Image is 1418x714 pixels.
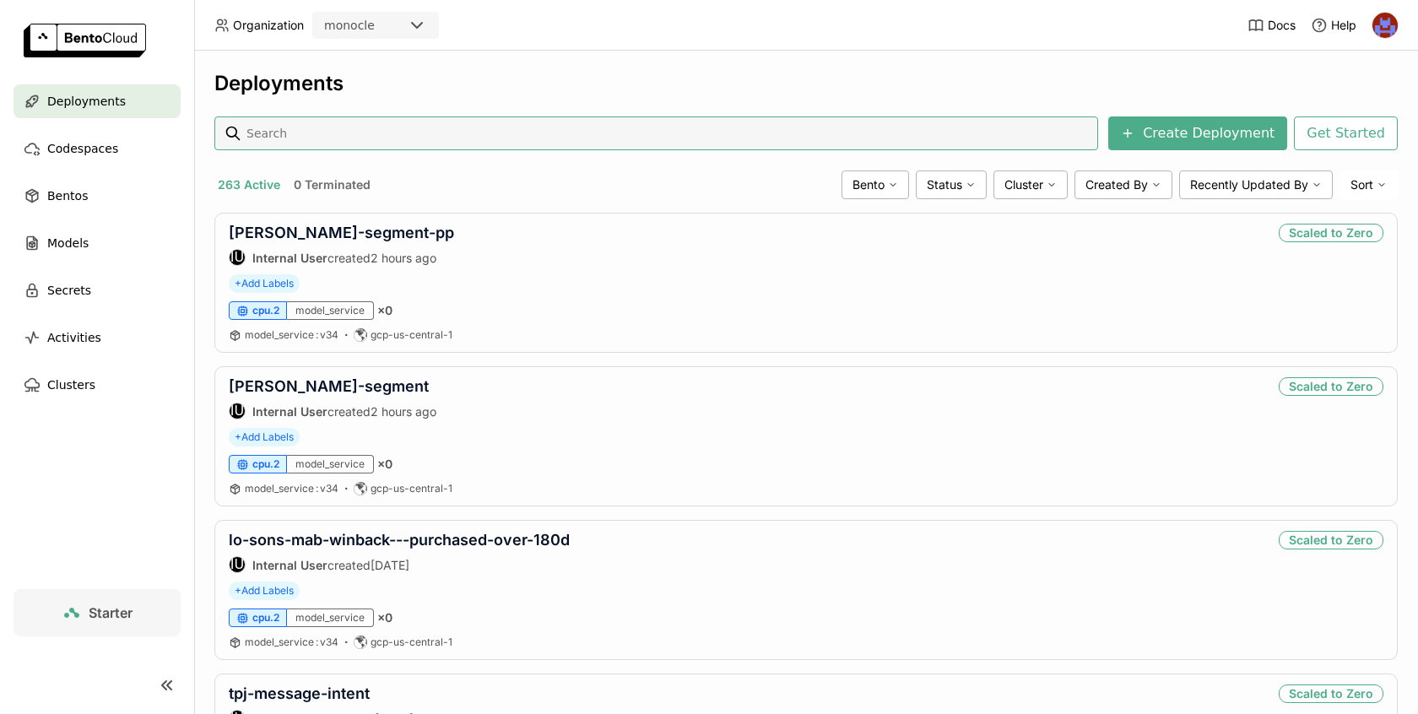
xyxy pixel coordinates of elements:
span: gcp-us-central-1 [371,328,452,342]
span: Bentos [47,186,88,206]
span: × 0 [377,303,392,318]
button: 263 Active [214,174,284,196]
a: [PERSON_NAME]-segment [229,377,429,395]
span: : [316,482,318,495]
span: × 0 [377,610,392,625]
div: Scaled to Zero [1279,684,1383,703]
div: Help [1311,17,1356,34]
div: Status [916,170,987,199]
span: cpu.2 [252,611,279,625]
span: Secrets [47,280,91,300]
span: 2 hours ago [371,251,436,265]
span: Bento [852,177,885,192]
span: Clusters [47,375,95,395]
a: model_service:v34 [245,482,338,495]
button: Create Deployment [1108,116,1287,150]
span: × 0 [377,457,392,472]
a: Bentos [14,179,181,213]
a: Starter [14,589,181,636]
div: created [229,556,570,573]
strong: Internal User [252,558,327,572]
span: gcp-us-central-1 [371,482,452,495]
span: Sort [1350,177,1373,192]
a: [PERSON_NAME]-segment-pp [229,224,454,241]
span: Starter [89,604,133,621]
div: model_service [287,609,374,627]
div: model_service [287,301,374,320]
span: Help [1331,18,1356,33]
div: Scaled to Zero [1279,531,1383,549]
div: IU [230,557,245,572]
span: : [316,328,318,341]
div: created [229,249,454,266]
a: model_service:v34 [245,636,338,649]
div: created [229,403,436,419]
span: Docs [1268,18,1296,33]
a: Activities [14,321,181,354]
button: Get Started [1294,116,1398,150]
span: +Add Labels [229,274,300,293]
div: IU [230,403,245,419]
a: tpj-message-intent [229,684,370,702]
span: Codespaces [47,138,118,159]
div: Internal User [229,556,246,573]
a: lo-sons-mab-winback---purchased-over-180d [229,531,570,549]
div: Created By [1074,170,1172,199]
div: model_service [287,455,374,473]
span: +Add Labels [229,581,300,600]
span: Deployments [47,91,126,111]
span: Organization [233,18,304,33]
span: : [316,636,318,648]
strong: Internal User [252,251,327,265]
a: Docs [1248,17,1296,34]
span: Status [927,177,962,192]
div: IU [230,250,245,265]
img: Noa Tavron [1372,13,1398,38]
span: Created By [1085,177,1148,192]
span: Cluster [1004,177,1043,192]
span: Models [47,233,89,253]
div: Scaled to Zero [1279,224,1383,242]
span: Recently Updated By [1190,177,1308,192]
span: gcp-us-central-1 [371,636,452,649]
div: Internal User [229,249,246,266]
span: model_service v34 [245,482,338,495]
a: model_service:v34 [245,328,338,342]
div: Deployments [214,71,1398,96]
input: Selected monocle. [376,18,378,35]
div: Recently Updated By [1179,170,1333,199]
a: Clusters [14,368,181,402]
span: +Add Labels [229,428,300,446]
span: model_service v34 [245,636,338,648]
div: Internal User [229,403,246,419]
a: Deployments [14,84,181,118]
div: Sort [1340,170,1398,199]
strong: Internal User [252,404,327,419]
button: 0 Terminated [290,174,374,196]
a: Codespaces [14,132,181,165]
span: model_service v34 [245,328,338,341]
span: cpu.2 [252,304,279,317]
div: Cluster [993,170,1068,199]
a: Models [14,226,181,260]
a: Secrets [14,273,181,307]
span: cpu.2 [252,457,279,471]
span: [DATE] [371,558,409,572]
div: monocle [324,17,375,34]
div: Scaled to Zero [1279,377,1383,396]
div: Bento [842,170,909,199]
span: 2 hours ago [371,404,436,419]
img: logo [24,24,146,57]
input: Search [245,120,1091,147]
span: Activities [47,327,101,348]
